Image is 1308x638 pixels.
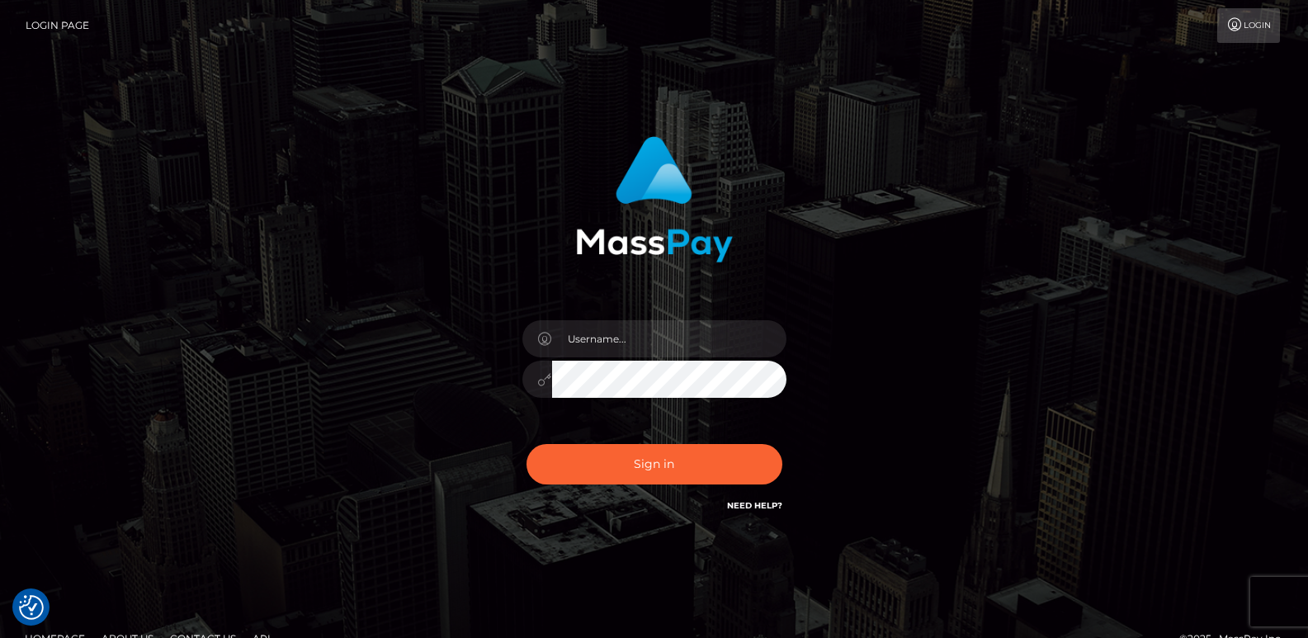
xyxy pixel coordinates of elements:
a: Login Page [26,8,89,43]
a: Need Help? [727,500,782,511]
input: Username... [552,320,786,357]
button: Sign in [527,444,782,484]
img: MassPay Login [576,136,733,262]
img: Revisit consent button [19,595,44,620]
button: Consent Preferences [19,595,44,620]
a: Login [1217,8,1280,43]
